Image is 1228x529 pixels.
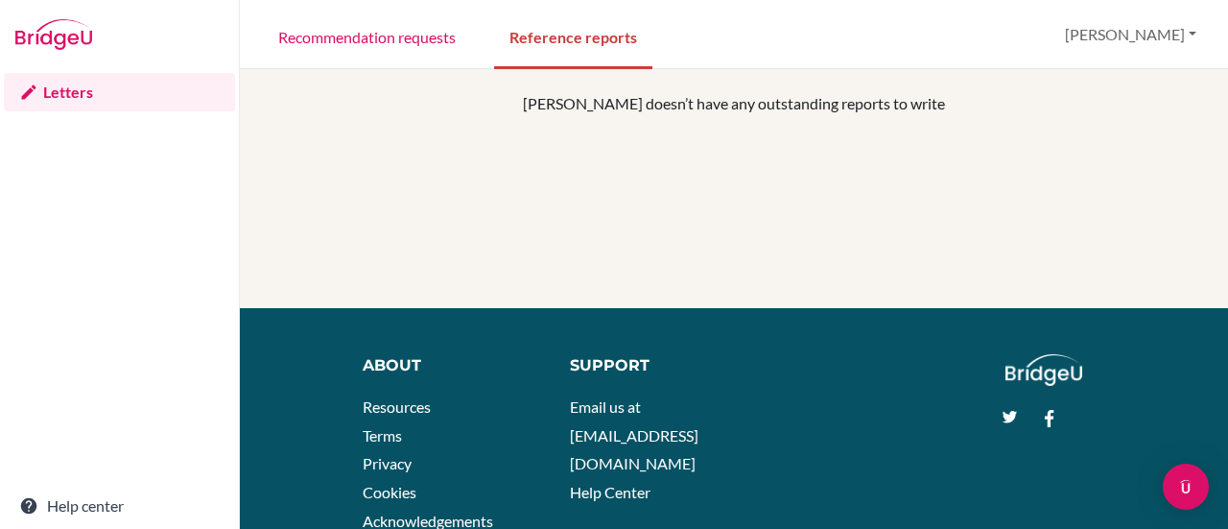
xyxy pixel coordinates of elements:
a: Letters [4,73,235,111]
a: Cookies [363,483,416,501]
a: Help Center [570,483,650,501]
a: Privacy [363,454,412,472]
a: Resources [363,397,431,416]
a: Help center [4,487,235,525]
a: Recommendation requests [263,3,471,69]
div: Open Intercom Messenger [1163,464,1209,510]
img: logo_white@2x-f4f0deed5e89b7ecb1c2cc34c3e3d731f90f0f143d5ea2071677605dd97b5244.png [1005,354,1083,386]
button: [PERSON_NAME] [1056,16,1205,53]
a: Reference reports [494,3,652,69]
a: Terms [363,426,402,445]
p: [PERSON_NAME] doesn’t have any outstanding reports to write [356,92,1112,115]
div: Support [570,354,717,377]
a: Email us at [EMAIL_ADDRESS][DOMAIN_NAME] [570,397,698,472]
img: Bridge-U [15,19,92,50]
div: About [363,354,527,377]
